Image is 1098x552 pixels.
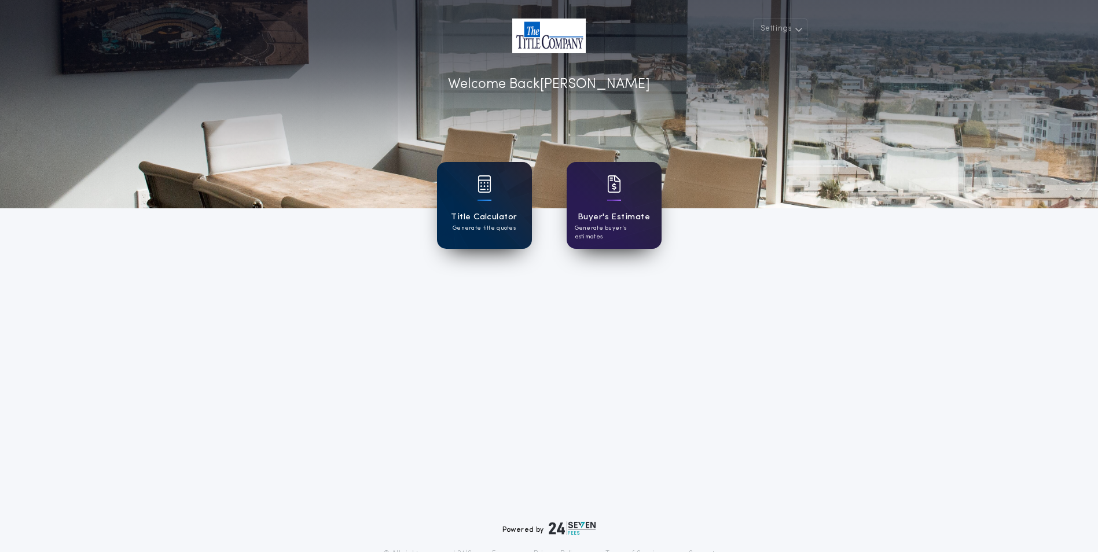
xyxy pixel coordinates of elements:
h1: Buyer's Estimate [578,211,650,224]
h1: Title Calculator [451,211,517,224]
p: Generate title quotes [453,224,516,233]
a: card iconBuyer's EstimateGenerate buyer's estimates [567,162,662,249]
p: Generate buyer's estimates [575,224,653,241]
p: Welcome Back [PERSON_NAME] [448,74,650,95]
img: account-logo [512,19,586,53]
img: card icon [607,175,621,193]
img: card icon [478,175,491,193]
a: card iconTitle CalculatorGenerate title quotes [437,162,532,249]
img: logo [549,521,596,535]
button: Settings [753,19,807,39]
div: Powered by [502,521,596,535]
